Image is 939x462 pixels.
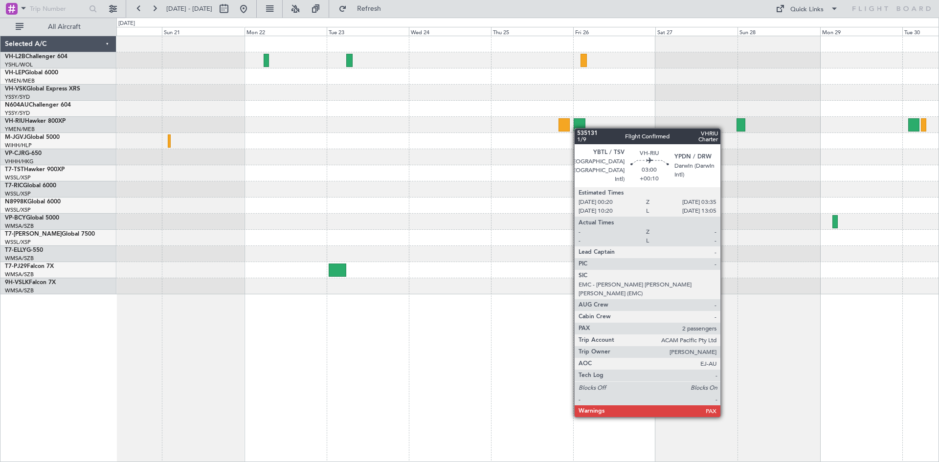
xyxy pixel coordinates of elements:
span: M-JGVJ [5,134,26,140]
a: WMSA/SZB [5,222,34,230]
div: Sun 21 [162,27,244,36]
button: Quick Links [771,1,843,17]
a: WMSA/SZB [5,255,34,262]
span: [DATE] - [DATE] [166,4,212,13]
span: N8998K [5,199,27,205]
a: YSSY/SYD [5,93,30,101]
a: VH-VSKGlobal Express XRS [5,86,80,92]
a: T7-RICGlobal 6000 [5,183,56,189]
a: VHHH/HKG [5,158,34,165]
span: 9H-VSLK [5,280,29,286]
a: M-JGVJGlobal 5000 [5,134,60,140]
span: T7-[PERSON_NAME] [5,231,62,237]
button: Refresh [334,1,393,17]
a: 9H-VSLKFalcon 7X [5,280,56,286]
a: WMSA/SZB [5,287,34,294]
span: VH-LEP [5,70,25,76]
a: YMEN/MEB [5,126,35,133]
span: VP-BCY [5,215,26,221]
a: T7-[PERSON_NAME]Global 7500 [5,231,95,237]
a: VH-LEPGlobal 6000 [5,70,58,76]
a: T7-PJ29Falcon 7X [5,264,54,269]
a: WSSL/XSP [5,239,31,246]
span: T7-PJ29 [5,264,27,269]
div: Sun 28 [738,27,820,36]
a: N604AUChallenger 604 [5,102,71,108]
a: T7-ELLYG-550 [5,247,43,253]
span: All Aircraft [25,23,103,30]
span: VH-RIU [5,118,25,124]
span: T7-TST [5,167,24,173]
span: VP-CJR [5,151,25,156]
button: All Aircraft [11,19,106,35]
a: WIHH/HLP [5,142,32,149]
div: Thu 25 [491,27,573,36]
span: Refresh [349,5,390,12]
div: Sat 20 [80,27,162,36]
div: Tue 23 [327,27,409,36]
div: Quick Links [790,5,824,15]
a: WMSA/SZB [5,271,34,278]
a: VP-CJRG-650 [5,151,42,156]
div: [DATE] [118,20,135,28]
span: VH-VSK [5,86,26,92]
a: WSSL/XSP [5,206,31,214]
a: YMEN/MEB [5,77,35,85]
div: Wed 24 [409,27,491,36]
a: YSSY/SYD [5,110,30,117]
a: VH-L2BChallenger 604 [5,54,67,60]
a: YSHL/WOL [5,61,33,68]
div: Mon 22 [245,27,327,36]
div: Fri 26 [573,27,655,36]
div: Mon 29 [820,27,902,36]
a: N8998KGlobal 6000 [5,199,61,205]
a: VH-RIUHawker 800XP [5,118,66,124]
span: T7-ELLY [5,247,26,253]
a: VP-BCYGlobal 5000 [5,215,59,221]
a: T7-TSTHawker 900XP [5,167,65,173]
a: WSSL/XSP [5,174,31,181]
input: Trip Number [30,1,86,16]
span: T7-RIC [5,183,23,189]
span: N604AU [5,102,29,108]
a: WSSL/XSP [5,190,31,198]
span: VH-L2B [5,54,25,60]
div: Sat 27 [655,27,738,36]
